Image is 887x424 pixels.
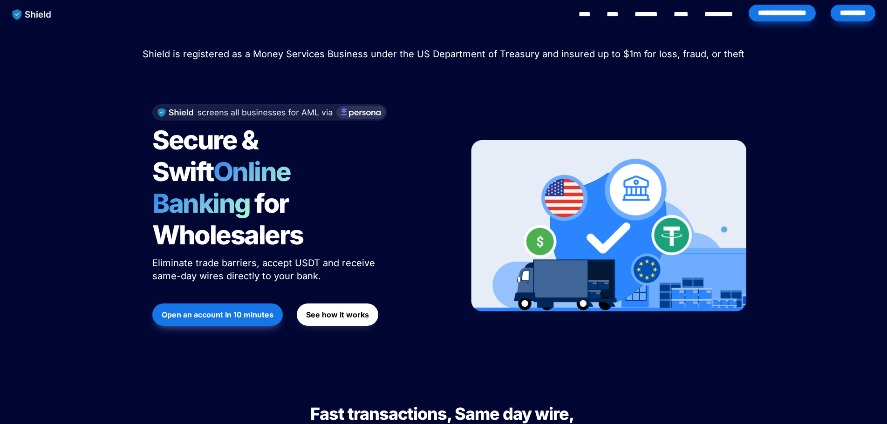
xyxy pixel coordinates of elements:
img: website logo [8,5,56,24]
span: Online Banking [152,156,300,219]
span: for Wholesalers [152,188,303,251]
span: Eliminate trade barriers, accept USDT and receive same-day wires directly to your bank. [152,257,378,282]
strong: Open an account in 10 minutes [162,310,273,319]
strong: See how it works [306,310,369,319]
a: Open an account in 10 minutes [152,299,283,330]
button: See how it works [297,303,378,326]
span: Secure & Swift [152,124,262,188]
button: Open an account in 10 minutes [152,303,283,326]
a: See how it works [297,299,378,330]
span: Shield is registered as a Money Services Business under the US Department of Treasury and insured... [143,48,744,60]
